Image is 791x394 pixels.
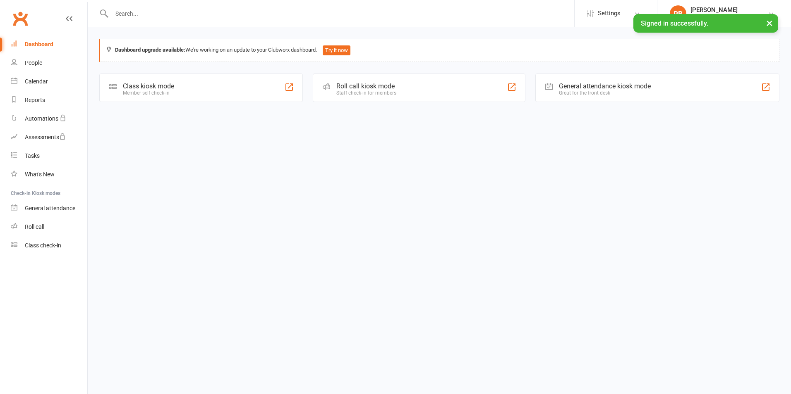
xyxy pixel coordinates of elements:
[25,59,42,66] div: People
[123,82,174,90] div: Class kiosk mode
[11,54,87,72] a: People
[11,91,87,109] a: Reports
[598,4,621,23] span: Settings
[11,109,87,128] a: Automations
[25,134,66,140] div: Assessments
[25,41,53,47] div: Dashboard
[11,165,87,184] a: What's New
[25,171,55,178] div: What's New
[25,115,58,122] div: Automations
[641,19,708,27] span: Signed in successfully.
[25,242,61,249] div: Class check-in
[11,35,87,54] a: Dashboard
[11,72,87,91] a: Calendar
[762,14,777,32] button: ×
[109,8,575,19] input: Search...
[11,199,87,218] a: General attendance kiosk mode
[323,45,350,55] button: Try it now
[11,236,87,255] a: Class kiosk mode
[559,82,651,90] div: General attendance kiosk mode
[11,128,87,147] a: Assessments
[25,78,48,85] div: Calendar
[115,47,185,53] strong: Dashboard upgrade available:
[336,90,396,96] div: Staff check-in for members
[25,97,45,103] div: Reports
[559,90,651,96] div: Great for the front desk
[123,90,174,96] div: Member self check-in
[25,223,44,230] div: Roll call
[690,6,768,14] div: [PERSON_NAME]
[10,8,31,29] a: Clubworx
[336,82,396,90] div: Roll call kiosk mode
[11,147,87,165] a: Tasks
[670,5,686,22] div: PB
[11,218,87,236] a: Roll call
[25,152,40,159] div: Tasks
[25,205,75,211] div: General attendance
[99,39,779,62] div: We're working on an update to your Clubworx dashboard.
[690,14,768,21] div: Maxout Personal Training LLC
